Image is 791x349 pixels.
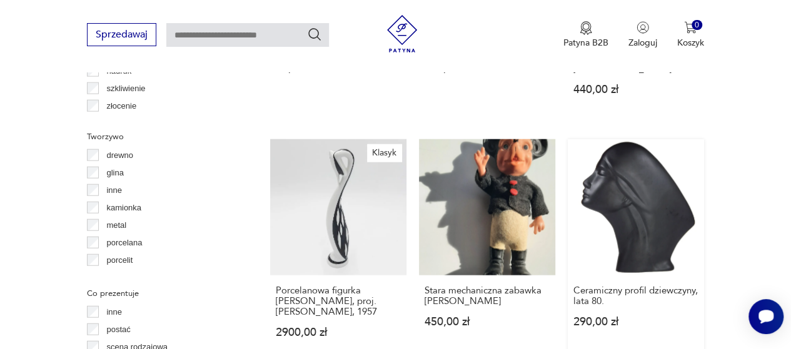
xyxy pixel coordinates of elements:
[677,37,704,49] p: Koszyk
[106,149,133,162] p: drewno
[106,82,145,96] p: szkliwienie
[573,32,698,74] h3: Płaskorzeźba egipska, Moulage [GEOGRAPHIC_DATA], [GEOGRAPHIC_DATA]
[276,327,401,338] p: 2900,00 zł
[106,166,123,180] p: glina
[748,299,783,334] iframe: Smartsupp widget button
[106,201,141,215] p: kamionka
[684,21,697,34] img: Ikona koszyka
[383,15,421,52] img: Patyna - sklep z meblami i dekoracjami vintage
[563,37,608,49] p: Patyna B2B
[87,23,156,46] button: Sprzedawaj
[628,21,657,49] button: Zaloguj
[425,63,550,74] p: 130,00 zł
[425,317,550,327] p: 450,00 zł
[628,37,657,49] p: Zaloguj
[276,285,401,317] h3: Porcelanowa figurka [PERSON_NAME], proj. [PERSON_NAME], 1957
[87,130,240,144] p: Tworzywo
[563,21,608,49] a: Ikona medaluPatyna B2B
[87,31,156,40] a: Sprzedawaj
[106,236,142,250] p: porcelana
[573,84,698,95] p: 440,00 zł
[573,317,698,327] p: 290,00 zł
[677,21,704,49] button: 0Koszyk
[106,271,130,285] p: steatyt
[106,184,122,197] p: inne
[307,27,322,42] button: Szukaj
[580,21,592,35] img: Ikona medalu
[106,219,126,232] p: metal
[106,253,133,267] p: porcelit
[106,305,122,319] p: inne
[87,287,240,300] p: Co prezentuje
[573,285,698,307] h3: Ceramiczny profil dziewczyny, lata 80.
[106,323,130,337] p: postać
[425,285,550,307] h3: Stara mechaniczna zabawka [PERSON_NAME]
[276,63,401,74] p: 90,00 zł
[106,99,136,113] p: złocenie
[563,21,608,49] button: Patyna B2B
[692,20,702,31] div: 0
[637,21,649,34] img: Ikonka użytkownika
